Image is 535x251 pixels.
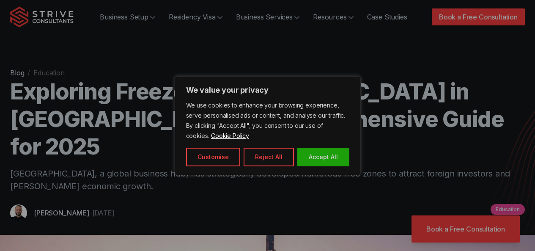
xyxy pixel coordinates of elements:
button: Reject All [244,148,294,166]
a: Cookie Policy [211,132,250,140]
p: We use cookies to enhance your browsing experience, serve personalised ads or content, and analys... [186,100,349,141]
div: We value your privacy [175,76,361,175]
button: Customise [186,148,240,166]
p: We value your privacy [186,85,349,95]
button: Accept All [297,148,349,166]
